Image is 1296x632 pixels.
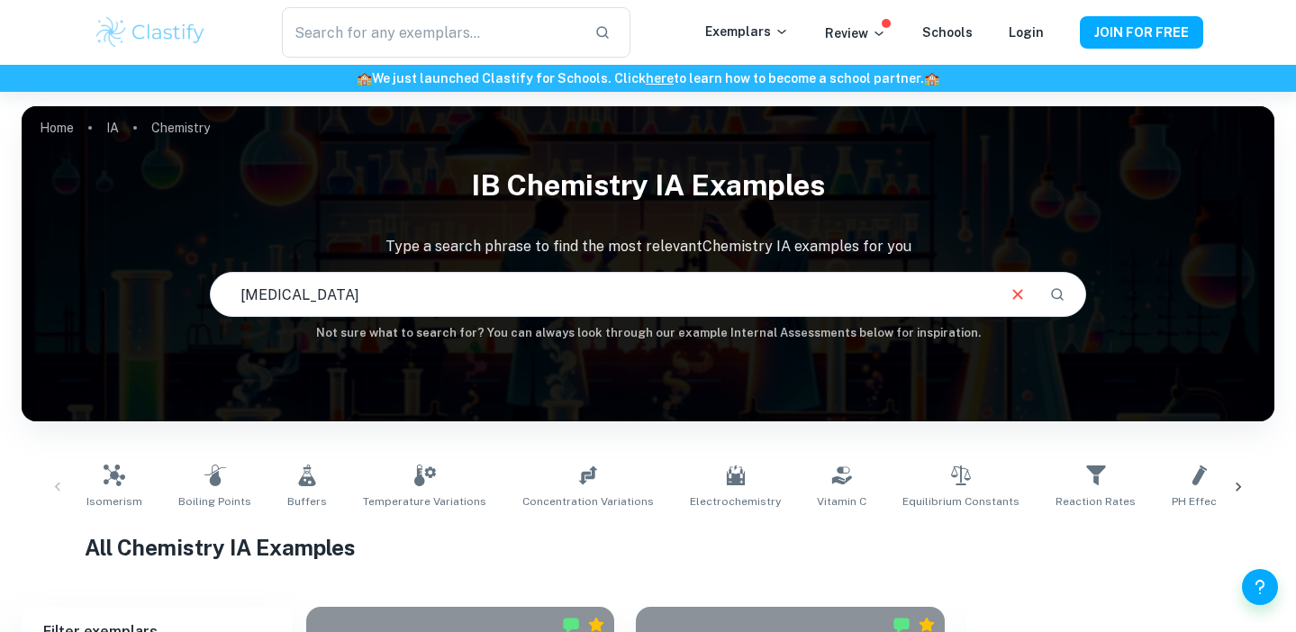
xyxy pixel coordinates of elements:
p: Chemistry [151,118,210,138]
a: here [646,71,674,86]
a: Login [1009,25,1044,40]
a: Home [40,115,74,140]
button: Search [1042,279,1073,310]
img: Clastify logo [94,14,208,50]
span: pH Effects [1172,493,1228,510]
input: E.g. enthalpy of combustion, Winkler method, phosphate and temperature... [211,269,994,320]
span: Electrochemistry [690,493,781,510]
h1: All Chemistry IA Examples [85,531,1212,564]
p: Exemplars [705,22,789,41]
span: Concentration Variations [522,493,654,510]
span: Boiling Points [178,493,251,510]
span: Temperature Variations [363,493,486,510]
button: Help and Feedback [1242,569,1278,605]
span: Vitamin C [817,493,866,510]
a: IA [106,115,119,140]
h6: Not sure what to search for? You can always look through our example Internal Assessments below f... [22,324,1274,342]
p: Review [825,23,886,43]
p: Type a search phrase to find the most relevant Chemistry IA examples for you [22,236,1274,257]
a: Schools [922,25,973,40]
span: Isomerism [86,493,142,510]
span: Equilibrium Constants [902,493,1020,510]
span: Buffers [287,493,327,510]
button: Clear [1001,277,1035,311]
span: 🏫 [924,71,939,86]
h6: We just launched Clastify for Schools. Click to learn how to become a school partner. [4,68,1292,88]
input: Search for any exemplars... [282,7,579,58]
span: 🏫 [357,71,372,86]
h1: IB Chemistry IA examples [22,157,1274,214]
button: JOIN FOR FREE [1080,16,1203,49]
span: Reaction Rates [1056,493,1136,510]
